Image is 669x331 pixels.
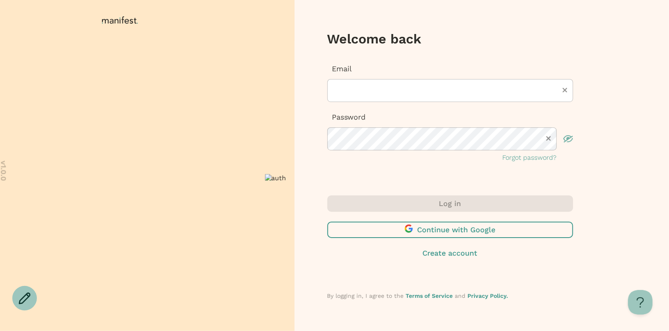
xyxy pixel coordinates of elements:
[327,222,573,238] button: Continue with Google
[406,292,453,299] a: Terms of Service
[468,292,508,299] a: Privacy Policy.
[327,31,573,47] h3: Welcome back
[628,290,653,315] iframe: Toggle Customer Support
[327,248,573,258] button: Create account
[327,292,508,299] span: By logging in, I agree to the and
[327,112,573,122] p: Password
[327,63,573,74] p: Email
[265,174,286,182] img: auth
[503,153,557,163] button: Forgot password?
